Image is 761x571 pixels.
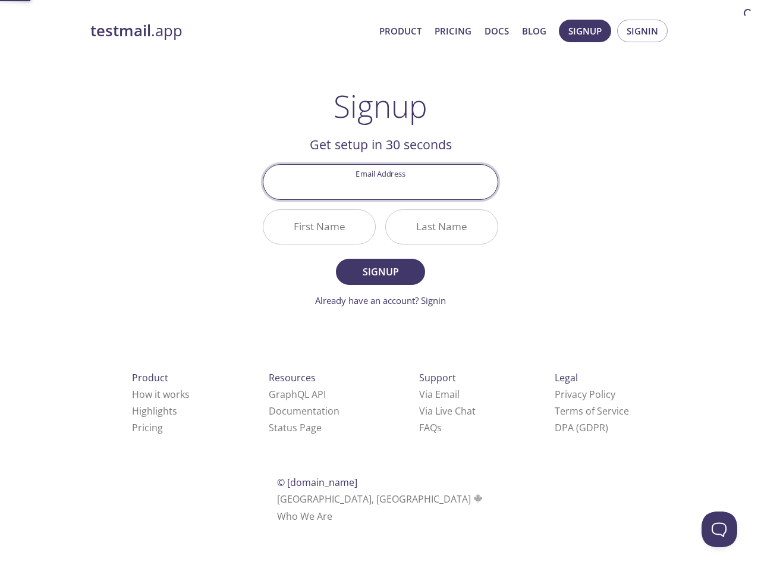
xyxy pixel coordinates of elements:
a: Pricing [435,23,471,39]
span: Support [419,371,456,384]
a: Terms of Service [555,404,629,418]
span: Signup [349,263,412,280]
a: Already have an account? Signin [315,294,446,306]
span: Legal [555,371,578,384]
a: DPA (GDPR) [555,421,608,434]
a: Who We Are [277,510,332,523]
a: Status Page [269,421,322,434]
span: Product [132,371,168,384]
a: Blog [522,23,546,39]
h2: Get setup in 30 seconds [263,134,498,155]
a: How it works [132,388,190,401]
iframe: Help Scout Beacon - Open [702,512,737,547]
button: Signup [559,20,611,42]
button: Signin [617,20,668,42]
button: Signup [336,259,425,285]
a: Docs [485,23,509,39]
a: Via Email [419,388,460,401]
a: GraphQL API [269,388,326,401]
a: Via Live Chat [419,404,476,418]
a: FAQ [419,421,442,434]
span: [GEOGRAPHIC_DATA], [GEOGRAPHIC_DATA] [277,492,485,506]
span: Signup [568,23,602,39]
a: Product [379,23,422,39]
strong: testmail [90,20,151,41]
a: testmail.app [90,21,370,41]
a: Pricing [132,421,163,434]
a: Documentation [269,404,339,418]
a: Highlights [132,404,177,418]
span: Resources [269,371,316,384]
span: s [437,421,442,434]
span: © [DOMAIN_NAME] [277,476,357,489]
span: Signin [627,23,658,39]
a: Privacy Policy [555,388,615,401]
h1: Signup [334,88,427,124]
